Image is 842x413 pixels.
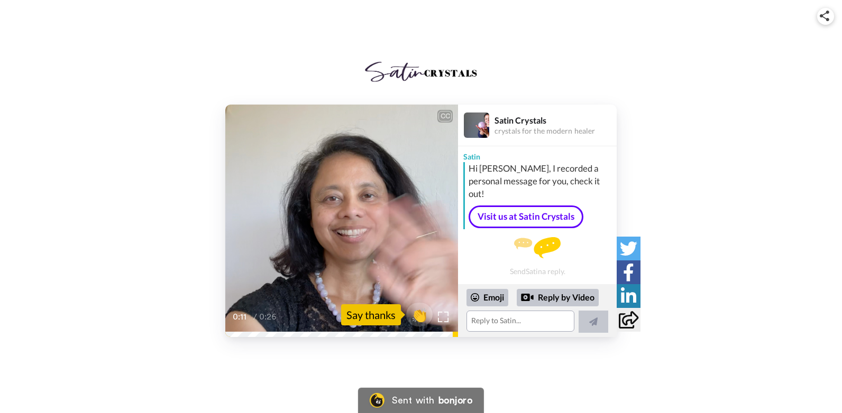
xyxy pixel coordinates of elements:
div: Satin Crystals [495,115,616,125]
span: 0:11 [233,311,251,323]
span: / [253,311,257,323]
span: 0:26 [259,311,278,323]
div: Reply by Video [521,291,534,304]
div: Send Satin a reply. [458,233,617,279]
div: Reply by Video [517,289,599,307]
div: Satin [458,146,617,162]
span: 👏 [406,306,433,323]
img: Full screen [438,312,449,322]
img: ic_share.svg [820,11,829,21]
img: Profile Image [464,112,489,138]
img: Satin Crystals logo [363,57,479,89]
span: to email us anytime. [301,298,382,308]
a: Visit us at Satin Crystals [469,205,583,228]
button: 👏 [406,303,433,326]
div: CC [438,111,452,121]
img: message.svg [514,237,561,258]
div: Emoji [466,289,508,306]
div: Say thanks [341,304,401,325]
div: Hi [PERSON_NAME], I recorded a personal message for you, check it out! [469,162,614,200]
div: crystals for the modern healer [495,127,616,136]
